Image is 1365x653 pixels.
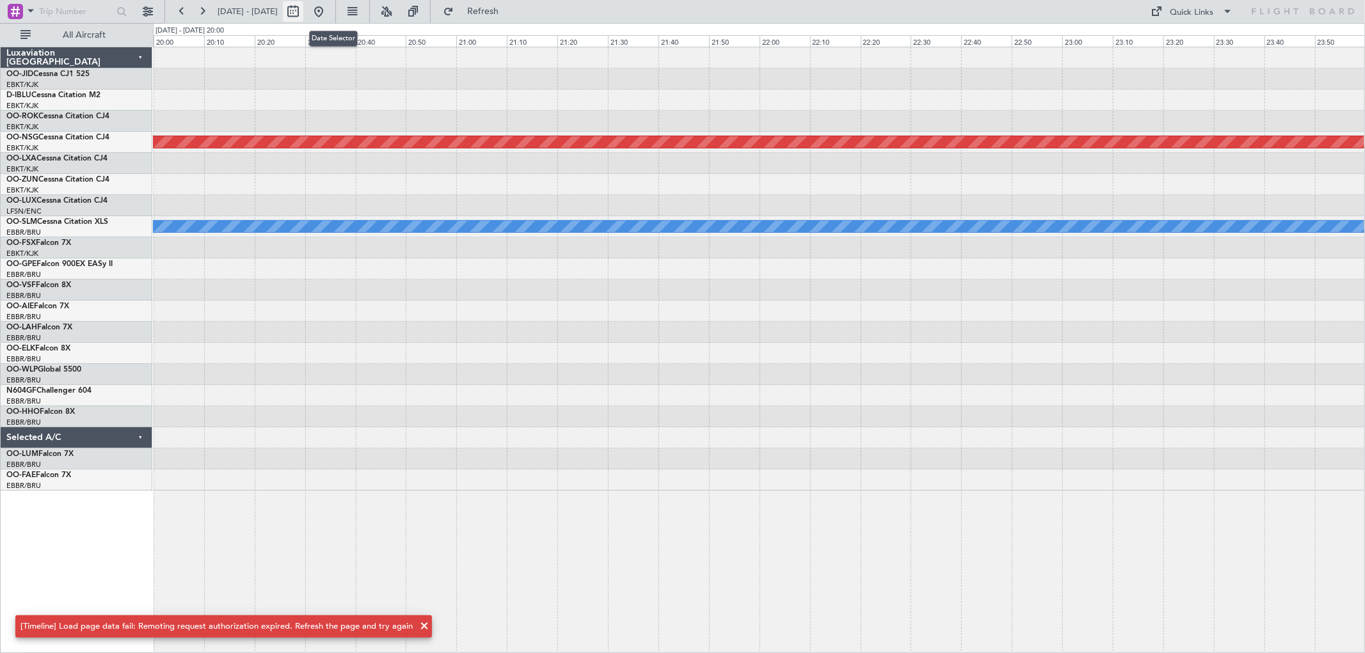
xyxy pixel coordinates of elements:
a: OO-ZUNCessna Citation CJ4 [6,176,109,184]
span: D-IBLU [6,91,31,99]
span: [DATE] - [DATE] [218,6,278,17]
a: EBKT/KJK [6,101,38,111]
span: OO-FAE [6,471,36,479]
div: 22:50 [1012,35,1062,47]
a: EBKT/KJK [6,185,38,195]
a: EBBR/BRU [6,312,41,322]
input: Trip Number [39,2,113,21]
a: OO-LUMFalcon 7X [6,450,74,458]
span: All Aircraft [33,31,135,40]
button: All Aircraft [14,25,139,45]
a: OO-GPEFalcon 900EX EASy II [6,260,113,268]
a: EBBR/BRU [6,291,41,301]
div: 20:50 [406,35,456,47]
a: OO-ROKCessna Citation CJ4 [6,113,109,120]
a: EBKT/KJK [6,80,38,90]
a: EBKT/KJK [6,164,38,174]
a: OO-ELKFalcon 8X [6,345,70,352]
span: OO-HHO [6,408,40,416]
a: N604GFChallenger 604 [6,387,92,395]
div: 22:40 [961,35,1012,47]
span: OO-FSX [6,239,36,247]
span: OO-AIE [6,303,34,310]
span: N604GF [6,387,36,395]
div: 20:40 [356,35,406,47]
span: OO-LUM [6,450,38,458]
a: EBKT/KJK [6,249,38,258]
div: [DATE] - [DATE] 20:00 [156,26,224,36]
a: D-IBLUCessna Citation M2 [6,91,100,99]
div: 21:10 [507,35,557,47]
a: OO-JIDCessna CJ1 525 [6,70,90,78]
span: OO-GPE [6,260,36,268]
span: OO-VSF [6,281,36,289]
span: OO-LAH [6,324,37,331]
a: LFSN/ENC [6,207,42,216]
a: OO-FAEFalcon 7X [6,471,71,479]
a: EBBR/BRU [6,270,41,279]
a: EBBR/BRU [6,418,41,427]
div: 23:20 [1163,35,1214,47]
span: OO-WLP [6,366,38,374]
a: EBBR/BRU [6,397,41,406]
div: 22:10 [810,35,861,47]
div: 21:20 [557,35,608,47]
a: EBBR/BRU [6,375,41,385]
span: OO-ZUN [6,176,38,184]
a: OO-LUXCessna Citation CJ4 [6,197,108,205]
a: OO-LAHFalcon 7X [6,324,72,331]
a: EBBR/BRU [6,333,41,343]
a: EBBR/BRU [6,228,41,237]
span: OO-LUX [6,197,36,205]
a: EBBR/BRU [6,354,41,364]
span: OO-NSG [6,134,38,141]
a: EBBR/BRU [6,460,41,469]
div: 21:30 [608,35,659,47]
div: 23:10 [1113,35,1163,47]
span: OO-ELK [6,345,35,352]
div: 21:50 [709,35,760,47]
a: OO-WLPGlobal 5500 [6,366,81,374]
div: 22:00 [760,35,810,47]
span: OO-SLM [6,218,37,226]
div: 21:00 [456,35,507,47]
span: OO-JID [6,70,33,78]
div: 21:40 [659,35,709,47]
a: OO-FSXFalcon 7X [6,239,71,247]
a: OO-VSFFalcon 8X [6,281,71,289]
a: OO-NSGCessna Citation CJ4 [6,134,109,141]
a: OO-HHOFalcon 8X [6,408,75,416]
button: Refresh [437,1,514,22]
div: Date Selector [309,31,358,47]
div: 20:00 [154,35,204,47]
span: OO-ROK [6,113,38,120]
div: 23:00 [1062,35,1113,47]
div: 20:10 [204,35,255,47]
a: EBKT/KJK [6,122,38,132]
div: Quick Links [1170,6,1214,19]
div: [Timeline] Load page data fail: Remoting request authorization expired. Refresh the page and try ... [20,620,413,633]
div: 23:30 [1214,35,1265,47]
div: 20:20 [255,35,305,47]
button: Quick Links [1145,1,1240,22]
a: OO-LXACessna Citation CJ4 [6,155,108,162]
a: OO-SLMCessna Citation XLS [6,218,108,226]
div: 23:40 [1265,35,1315,47]
a: EBKT/KJK [6,143,38,153]
a: OO-AIEFalcon 7X [6,303,69,310]
span: OO-LXA [6,155,36,162]
div: 22:30 [911,35,961,47]
span: Refresh [456,7,510,16]
div: 22:20 [861,35,911,47]
a: EBBR/BRU [6,481,41,491]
